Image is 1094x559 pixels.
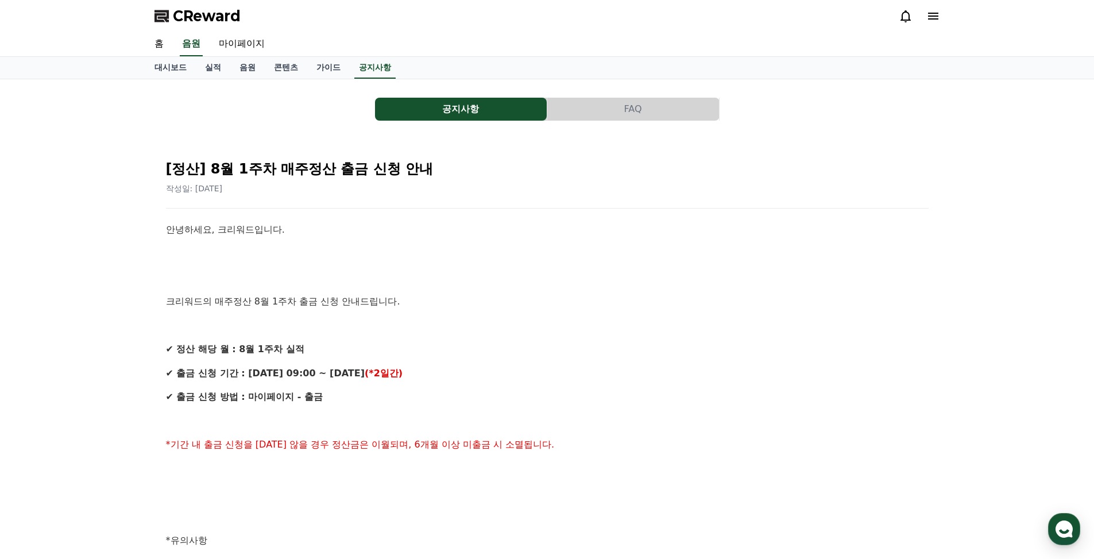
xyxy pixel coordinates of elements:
[173,7,241,25] span: CReward
[154,7,241,25] a: CReward
[166,535,207,546] span: *유의사항
[145,32,173,56] a: 홈
[365,368,403,379] strong: (*2일간)
[230,57,265,79] a: 음원
[177,381,191,391] span: 설정
[265,57,307,79] a: 콘텐츠
[36,381,43,391] span: 홈
[196,57,230,79] a: 실적
[76,364,148,393] a: 대화
[166,344,304,354] strong: ✔ 정산 해당 월 : 8월 1주차 실적
[166,439,555,450] span: *기간 내 출금 신청을 [DATE] 않을 경우 정산금은 이월되며, 6개월 이상 미출금 시 소멸됩니다.
[166,222,929,237] p: 안녕하세요, 크리워드입니다.
[354,57,396,79] a: 공지사항
[180,32,203,56] a: 음원
[375,98,547,121] button: 공지사항
[307,57,350,79] a: 가이드
[210,32,274,56] a: 마이페이지
[105,382,119,391] span: 대화
[166,391,323,402] strong: ✔ 출금 신청 방법 : 마이페이지 - 출금
[145,57,196,79] a: 대시보드
[148,364,221,393] a: 설정
[547,98,719,121] button: FAQ
[166,368,365,379] strong: ✔ 출금 신청 기간 : [DATE] 09:00 ~ [DATE]
[166,184,223,193] span: 작성일: [DATE]
[166,160,929,178] h2: [정산] 8월 1주차 매주정산 출금 신청 안내
[3,364,76,393] a: 홈
[166,294,929,309] p: 크리워드의 매주정산 8월 1주차 출금 신청 안내드립니다.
